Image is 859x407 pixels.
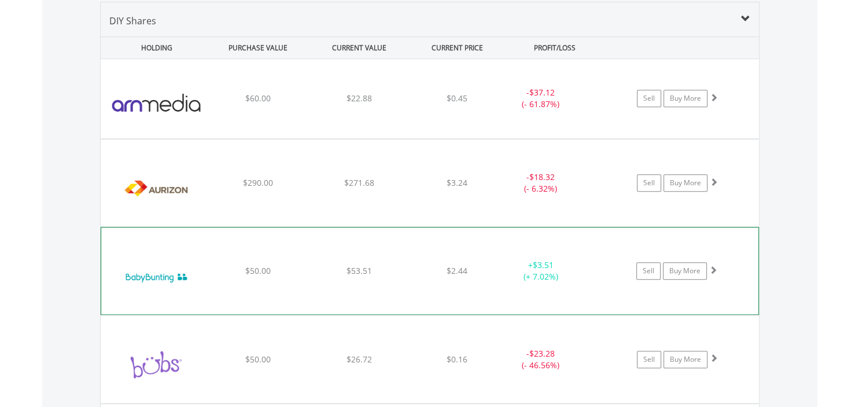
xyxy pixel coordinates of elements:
span: $3.24 [447,177,467,188]
a: Buy More [663,351,707,368]
span: $60.00 [245,93,270,104]
span: $26.72 [346,354,372,365]
div: PURCHASE VALUE [209,37,308,58]
span: $0.16 [447,354,467,365]
span: $23.28 [529,348,555,359]
a: Buy More [663,262,707,280]
span: $0.45 [447,93,467,104]
div: - (- 61.87%) [497,87,585,110]
span: $50.00 [245,265,271,276]
span: DIY Shares [109,14,156,27]
a: Sell [636,262,661,280]
a: Sell [637,90,661,107]
div: - (- 46.56%) [497,348,585,371]
span: $37.12 [529,87,555,98]
div: CURRENT VALUE [310,37,409,58]
div: PROFIT/LOSS [506,37,604,58]
img: EQU.AU.BBN.png [107,242,207,311]
span: $290.00 [242,177,272,188]
img: EQU.AU.BUB.png [106,330,206,399]
div: HOLDING [101,37,207,58]
div: - (- 6.32%) [497,171,585,195]
a: Buy More [663,174,707,192]
a: Sell [637,174,661,192]
span: $18.32 [529,171,555,182]
img: EQU.AU.A1N.png [106,74,206,135]
span: $22.88 [346,93,372,104]
a: Buy More [663,90,707,107]
span: $50.00 [245,354,270,365]
div: + (+ 7.02%) [497,259,584,283]
span: $53.51 [346,265,372,276]
span: $271.68 [344,177,374,188]
span: $2.44 [447,265,467,276]
a: Sell [637,351,661,368]
div: CURRENT PRICE [411,37,503,58]
img: EQU.AU.AZJ.png [106,154,206,223]
span: $3.51 [532,259,553,270]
